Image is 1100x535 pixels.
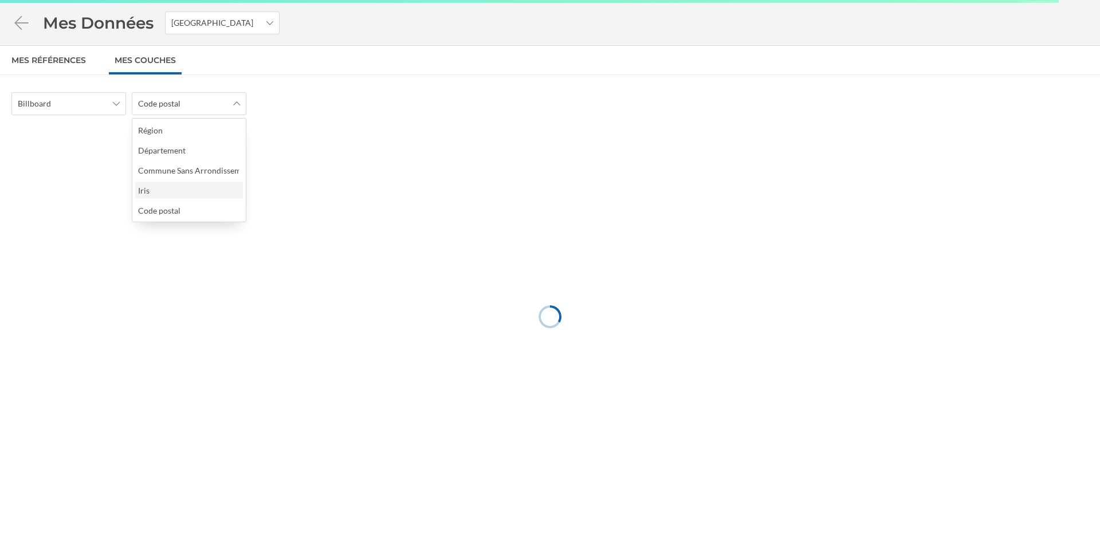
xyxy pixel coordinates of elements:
a: Mes références [6,46,92,74]
span: Code postal [138,98,180,109]
span: [GEOGRAPHIC_DATA] [171,17,253,29]
span: Assistance [23,8,78,18]
div: Département [138,145,186,155]
div: Iris [138,186,150,195]
div: Code postal [138,206,180,215]
div: Commune Sans Arrondissements [137,166,256,175]
div: Région [138,125,163,135]
span: Billboard [18,98,51,109]
a: Mes Couches [109,46,182,74]
span: Mes Données [43,12,154,34]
